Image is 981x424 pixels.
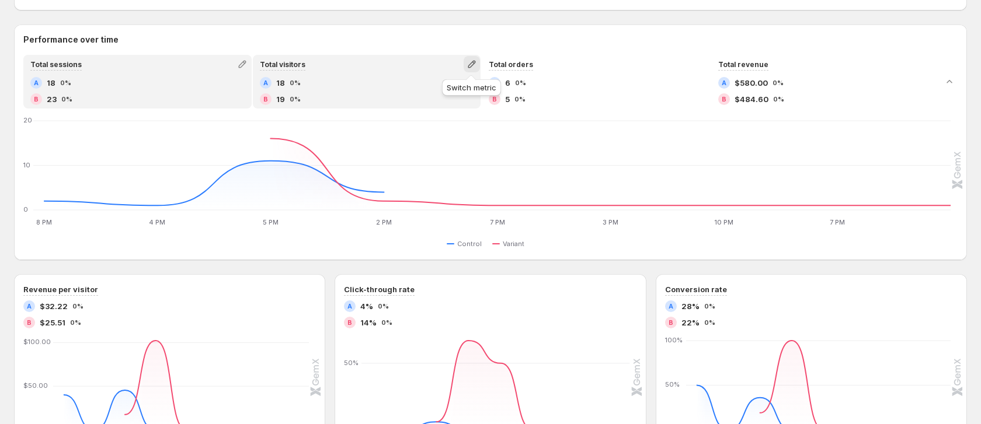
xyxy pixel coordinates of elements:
[503,239,524,248] span: Variant
[603,218,618,226] text: 3 PM
[773,79,784,86] span: 0%
[47,77,55,89] span: 18
[23,116,32,124] text: 20
[23,161,30,169] text: 10
[714,218,733,226] text: 10 PM
[36,218,52,226] text: 8 PM
[149,218,165,226] text: 4 PM
[23,381,48,390] text: $50.00
[263,96,268,103] h2: B
[457,239,482,248] span: Control
[276,93,285,105] span: 19
[40,300,68,312] span: $32.22
[735,93,768,105] span: $484.60
[704,303,715,310] span: 0%
[290,96,301,103] span: 0%
[47,93,57,105] span: 23
[505,77,510,89] span: 6
[23,338,51,346] text: $100.00
[344,283,415,295] h3: Click-through rate
[669,303,673,310] h2: A
[722,79,726,86] h2: A
[290,79,301,86] span: 0%
[665,381,680,389] text: 50%
[718,60,768,69] span: Total revenue
[681,300,700,312] span: 28%
[490,218,505,226] text: 7 PM
[30,60,82,69] span: Total sessions
[72,303,84,310] span: 0%
[276,77,285,89] span: 18
[941,73,958,90] button: Collapse chart
[735,77,768,89] span: $580.00
[681,317,700,328] span: 22%
[492,96,497,103] h2: B
[669,319,673,326] h2: B
[773,96,784,103] span: 0%
[515,79,526,86] span: 0%
[23,205,28,213] text: 0
[260,60,305,69] span: Total visitors
[27,319,32,326] h2: B
[381,319,392,326] span: 0%
[60,79,71,86] span: 0%
[34,96,39,103] h2: B
[34,79,39,86] h2: A
[489,60,533,69] span: Total orders
[40,317,65,328] span: $25.51
[665,336,683,344] text: 100%
[514,96,526,103] span: 0%
[492,237,529,251] button: Variant
[70,319,81,326] span: 0%
[360,317,377,328] span: 14%
[704,319,715,326] span: 0%
[360,300,373,312] span: 4%
[447,237,486,251] button: Control
[830,218,845,226] text: 7 PM
[23,283,98,295] h3: Revenue per visitor
[23,34,958,45] h2: Performance over time
[665,283,727,295] h3: Conversion rate
[27,303,32,310] h2: A
[376,218,392,226] text: 2 PM
[263,218,279,226] text: 5 PM
[344,359,359,367] text: 50%
[263,79,268,86] h2: A
[347,319,352,326] h2: B
[505,93,510,105] span: 5
[378,303,389,310] span: 0%
[722,96,726,103] h2: B
[61,96,72,103] span: 0%
[347,303,352,310] h2: A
